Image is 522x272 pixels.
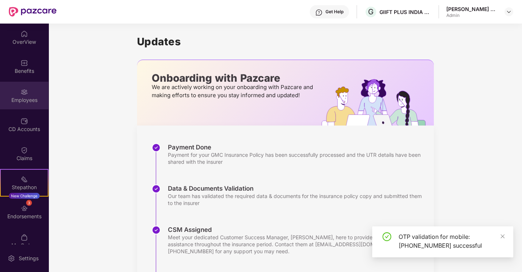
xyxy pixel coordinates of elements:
img: svg+xml;base64,PHN2ZyBpZD0iU3RlcC1Eb25lLTMyeDMyIiB4bWxucz0iaHR0cDovL3d3dy53My5vcmcvMjAwMC9zdmciIH... [152,226,161,234]
div: CSM Assigned [168,226,426,234]
p: We are actively working on your onboarding with Pazcare and making efforts to ensure you stay inf... [152,83,315,99]
img: svg+xml;base64,PHN2ZyBpZD0iSG9tZSIgeG1sbnM9Imh0dHA6Ly93d3cudzMub3JnLzIwMDAvc3ZnIiB3aWR0aD0iMjAiIG... [21,30,28,38]
img: svg+xml;base64,PHN2ZyBpZD0iU3RlcC1Eb25lLTMyeDMyIiB4bWxucz0iaHR0cDovL3d3dy53My5vcmcvMjAwMC9zdmciIH... [152,143,161,152]
div: OTP validation for mobile: [PHONE_NUMBER] successful [399,232,504,250]
p: Onboarding with Pazcare [152,75,315,81]
span: check-circle [382,232,391,241]
img: svg+xml;base64,PHN2ZyBpZD0iU3RlcC1Eb25lLTMyeDMyIiB4bWxucz0iaHR0cDovL3d3dy53My5vcmcvMjAwMC9zdmciIH... [152,184,161,193]
div: Payment Done [168,143,426,151]
img: svg+xml;base64,PHN2ZyB4bWxucz0iaHR0cDovL3d3dy53My5vcmcvMjAwMC9zdmciIHdpZHRoPSIyMSIgaGVpZ2h0PSIyMC... [21,176,28,183]
div: Stepathon [1,184,48,191]
img: svg+xml;base64,PHN2ZyBpZD0iQ0RfQWNjb3VudHMiIGRhdGEtbmFtZT0iQ0QgQWNjb3VudHMiIHhtbG5zPSJodHRwOi8vd3... [21,117,28,125]
div: New Challenge [9,193,40,199]
div: [PERSON_NAME] Deb [446,6,498,13]
span: G [368,7,374,16]
span: close [500,234,505,239]
div: Settings [17,255,41,262]
div: Admin [446,13,498,18]
img: svg+xml;base64,PHN2ZyBpZD0iU2V0dGluZy0yMHgyMCIgeG1sbnM9Imh0dHA6Ly93d3cudzMub3JnLzIwMDAvc3ZnIiB3aW... [8,255,15,262]
img: New Pazcare Logo [9,7,57,17]
img: svg+xml;base64,PHN2ZyBpZD0iRHJvcGRvd24tMzJ4MzIiIHhtbG5zPSJodHRwOi8vd3d3LnczLm9yZy8yMDAwL3N2ZyIgd2... [506,9,512,15]
img: hrOnboarding [321,79,433,126]
h1: Updates [137,35,434,48]
div: GIIFT PLUS INDIA PRIVATE LIMITED [379,8,431,15]
div: Meet your dedicated Customer Success Manager, [PERSON_NAME], here to provide updates and assistan... [168,234,426,255]
div: Payment for your GMC Insurance Policy has been successfully processed and the UTR details have be... [168,151,426,165]
img: svg+xml;base64,PHN2ZyBpZD0iSGVscC0zMngzMiIgeG1sbnM9Imh0dHA6Ly93d3cudzMub3JnLzIwMDAvc3ZnIiB3aWR0aD... [315,9,323,16]
img: svg+xml;base64,PHN2ZyBpZD0iRW1wbG95ZWVzIiB4bWxucz0iaHR0cDovL3d3dy53My5vcmcvMjAwMC9zdmciIHdpZHRoPS... [21,88,28,96]
div: Our team has validated the required data & documents for the insurance policy copy and submitted ... [168,192,426,206]
div: 3 [26,200,32,206]
img: svg+xml;base64,PHN2ZyBpZD0iQ2xhaW0iIHhtbG5zPSJodHRwOi8vd3d3LnczLm9yZy8yMDAwL3N2ZyIgd2lkdGg9IjIwIi... [21,146,28,154]
img: svg+xml;base64,PHN2ZyBpZD0iRW5kb3JzZW1lbnRzIiB4bWxucz0iaHR0cDovL3d3dy53My5vcmcvMjAwMC9zdmciIHdpZH... [21,205,28,212]
img: svg+xml;base64,PHN2ZyBpZD0iTXlfT3JkZXJzIiBkYXRhLW5hbWU9Ik15IE9yZGVycyIgeG1sbnM9Imh0dHA6Ly93d3cudz... [21,234,28,241]
div: Get Help [325,9,343,15]
div: Data & Documents Validation [168,184,426,192]
img: svg+xml;base64,PHN2ZyBpZD0iQmVuZWZpdHMiIHhtbG5zPSJodHRwOi8vd3d3LnczLm9yZy8yMDAwL3N2ZyIgd2lkdGg9Ij... [21,59,28,67]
